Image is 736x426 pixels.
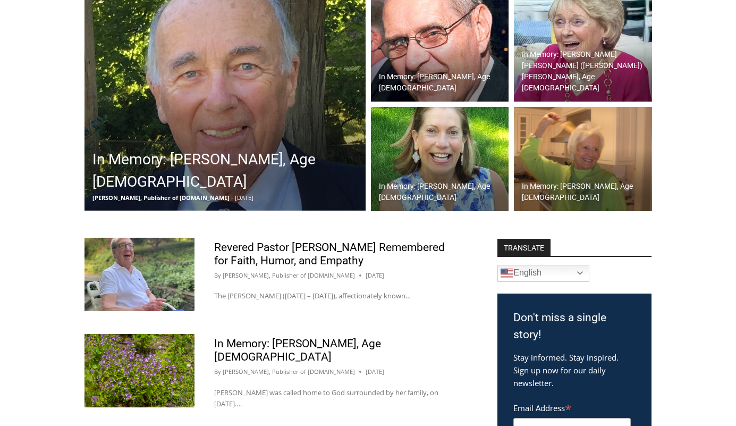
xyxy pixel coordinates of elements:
img: Obituary - Barbara defrondeville [514,107,652,211]
h2: In Memory: [PERSON_NAME], Age [DEMOGRAPHIC_DATA] [522,181,649,203]
span: By [214,367,221,377]
span: [DATE] [235,194,253,202]
time: [DATE] [366,271,384,280]
a: In Memory: [PERSON_NAME], Age [DEMOGRAPHIC_DATA] [514,107,652,211]
a: Revered Pastor [PERSON_NAME] Remembered for Faith, Humor, and Empathy [214,241,445,267]
img: Obituary - Donald Poole - 2 [84,238,194,311]
a: [PERSON_NAME], Publisher of [DOMAIN_NAME] [223,367,355,375]
a: [PERSON_NAME], Publisher of [DOMAIN_NAME] [223,271,355,279]
h2: In Memory: [PERSON_NAME], Age [DEMOGRAPHIC_DATA] [92,148,363,193]
p: The [PERSON_NAME] ([DATE] – [DATE]), affectionately known… [214,290,450,302]
img: en [501,267,513,280]
span: [PERSON_NAME], Publisher of [DOMAIN_NAME] [92,194,230,202]
p: [PERSON_NAME] was called home to God surrounded by her family, on [DATE]…. [214,387,450,410]
img: (PHOTO: Kim Eierman of EcoBeneficial designed and oversaw the installation of native plant beds f... [84,334,194,407]
a: In Memory: [PERSON_NAME], Age [DEMOGRAPHIC_DATA] [214,337,381,363]
span: Open Tues. - Sun. [PHONE_NUMBER] [3,110,104,150]
p: Stay informed. Stay inspired. Sign up now for our daily newsletter. [513,351,636,389]
span: - [231,194,233,202]
a: Open Tues. - Sun. [PHONE_NUMBER] [1,107,107,132]
time: [DATE] [366,367,384,377]
h2: In Memory: [PERSON_NAME] [PERSON_NAME] ([PERSON_NAME]) [PERSON_NAME], Age [DEMOGRAPHIC_DATA] [522,49,649,94]
strong: TRANSLATE [497,239,551,256]
h3: Don't miss a single story! [513,310,636,343]
span: By [214,271,221,280]
h2: In Memory: [PERSON_NAME], Age [DEMOGRAPHIC_DATA] [379,71,506,94]
a: In Memory: [PERSON_NAME], Age [DEMOGRAPHIC_DATA] [371,107,509,211]
div: "the precise, almost orchestrated movements of cutting and assembling sushi and [PERSON_NAME] mak... [109,66,151,127]
img: Obituary - Maryanne Bardwil Lynch IMG_5518 [371,107,509,211]
h2: In Memory: [PERSON_NAME], Age [DEMOGRAPHIC_DATA] [379,181,506,203]
a: English [497,265,589,282]
label: Email Address [513,397,631,416]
